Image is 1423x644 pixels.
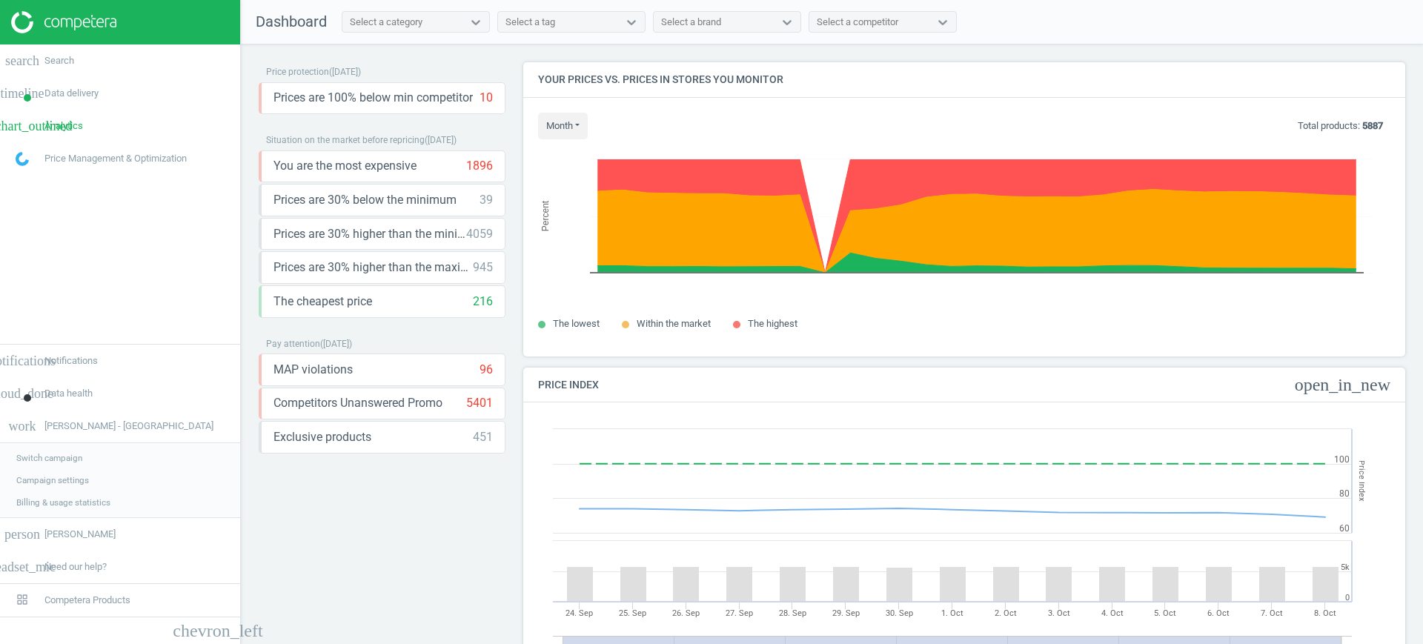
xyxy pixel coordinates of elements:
[16,497,110,508] span: Billing & usage statistics
[320,339,352,349] span: ( [DATE] )
[995,608,1017,618] tspan: 2. Oct
[565,608,593,618] tspan: 24. Sep
[273,192,457,208] span: Prices are 30% below the minimum
[941,608,963,618] tspan: 1. Oct
[273,226,466,242] span: Prices are 30% higher than the minimum
[1362,120,1383,131] b: 5887
[466,226,493,242] div: 4059
[1314,608,1336,618] tspan: 8. Oct
[523,368,1405,402] h4: Price Index
[637,318,711,329] span: Within the market
[273,293,372,310] span: The cheapest price
[1298,119,1383,133] p: Total products:
[266,339,320,349] span: Pay attention
[266,135,425,145] span: Situation on the market before repricing
[540,200,551,231] tspan: Percent
[538,113,588,139] button: month
[273,158,417,174] span: You are the most expensive
[44,594,130,607] span: Competera Products
[466,158,493,174] div: 1896
[273,362,353,378] span: MAP violations
[1101,608,1124,618] tspan: 4. Oct
[16,452,82,464] span: Switch campaign
[273,259,473,276] span: Prices are 30% higher than the maximal
[16,152,29,166] img: wGWNvw8QSZomAAAAABJRU5ErkJggg==
[1345,593,1350,602] text: 0
[661,16,721,29] div: Select a brand
[619,608,646,618] tspan: 25. Sep
[473,293,493,310] div: 216
[44,54,74,67] span: Search
[817,16,898,29] div: Select a competitor
[1048,608,1070,618] tspan: 3. Oct
[11,11,116,33] img: ajHJNr6hYgQAAAAASUVORK5CYII=
[480,192,493,208] div: 39
[273,90,473,106] span: Prices are 100% below min competitor
[480,362,493,378] div: 96
[44,528,116,541] span: [PERSON_NAME]
[473,429,493,445] div: 451
[44,152,187,165] span: Price Management & Optimization
[505,16,555,29] div: Select a tag
[44,560,107,574] span: Need our help?
[1261,608,1283,618] tspan: 7. Oct
[466,395,493,411] div: 5401
[44,354,98,368] span: Notifications
[44,419,213,433] span: [PERSON_NAME] - [GEOGRAPHIC_DATA]
[44,87,99,100] span: Data delivery
[523,62,1405,97] h4: Your prices vs. prices in stores you monitor
[1339,523,1350,534] text: 60
[266,67,329,77] span: Price protection
[425,135,457,145] span: ( [DATE] )
[350,16,422,29] div: Select a category
[256,13,327,30] span: Dashboard
[44,387,93,400] span: Data health
[1334,454,1350,465] text: 100
[16,474,89,486] span: Campaign settings
[832,608,860,618] tspan: 29. Sep
[672,608,700,618] tspan: 26. Sep
[1295,376,1390,394] a: open_in_new
[886,608,913,618] tspan: 30. Sep
[1,412,44,440] i: work
[480,90,493,106] div: 10
[726,608,753,618] tspan: 27. Sep
[1207,608,1230,618] tspan: 6. Oct
[553,318,600,329] span: The lowest
[748,318,797,329] span: The highest
[1341,562,1350,572] text: 5k
[779,608,806,618] tspan: 28. Sep
[1339,488,1350,499] text: 80
[273,429,371,445] span: Exclusive products
[1154,608,1176,618] tspan: 5. Oct
[1357,461,1367,502] tspan: Price Index
[173,622,262,640] i: chevron_left
[329,67,361,77] span: ( [DATE] )
[273,395,442,411] span: Competitors Unanswered Promo
[199,621,236,640] button: chevron_left
[473,259,493,276] div: 945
